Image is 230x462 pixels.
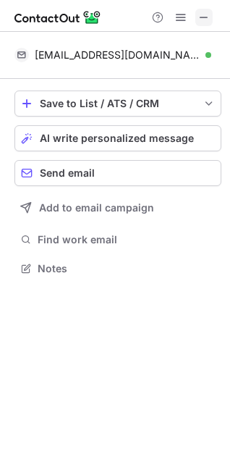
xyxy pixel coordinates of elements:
span: Send email [40,167,95,179]
button: save-profile-one-click [14,91,221,117]
button: Send email [14,160,221,186]
button: Find work email [14,230,221,250]
button: Notes [14,259,221,279]
span: Add to email campaign [39,202,154,214]
span: [EMAIL_ADDRESS][DOMAIN_NAME] [35,49,200,62]
span: Notes [38,262,216,275]
button: AI write personalized message [14,125,221,151]
button: Add to email campaign [14,195,221,221]
div: Save to List / ATS / CRM [40,98,196,109]
img: ContactOut v5.3.10 [14,9,101,26]
span: Find work email [38,233,216,246]
span: AI write personalized message [40,133,194,144]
